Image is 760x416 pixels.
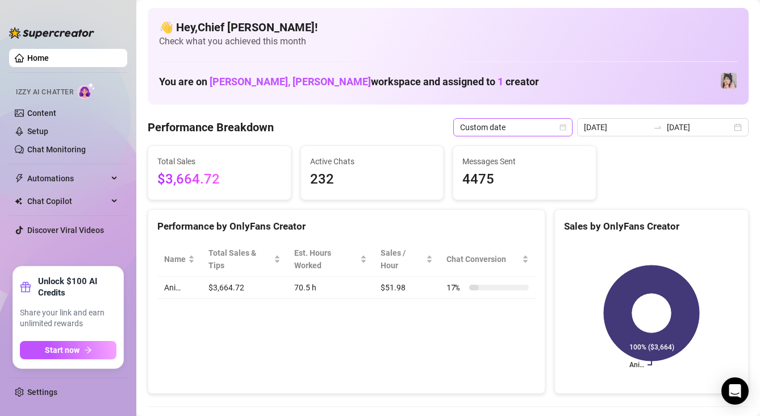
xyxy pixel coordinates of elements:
[157,277,202,299] td: Ani…
[27,53,49,63] a: Home
[498,76,503,88] span: 1
[27,192,108,210] span: Chat Copilot
[202,242,287,277] th: Total Sales & Tips
[721,377,749,405] div: Open Intercom Messenger
[374,277,440,299] td: $51.98
[148,119,274,135] h4: Performance Breakdown
[84,346,92,354] span: arrow-right
[653,123,662,132] span: to
[78,82,95,99] img: AI Chatter
[159,19,737,35] h4: 👋 Hey, Chief [PERSON_NAME] !
[20,281,31,293] span: gift
[310,169,435,190] span: 232
[310,155,435,168] span: Active Chats
[9,27,94,39] img: logo-BBDzfeDw.svg
[462,169,587,190] span: 4475
[157,219,536,234] div: Performance by OnlyFans Creator
[440,242,536,277] th: Chat Conversion
[27,145,86,154] a: Chat Monitoring
[157,169,282,190] span: $3,664.72
[157,155,282,168] span: Total Sales
[446,281,465,294] span: 17 %
[629,361,644,369] text: Ani…
[381,247,424,272] span: Sales / Hour
[374,242,440,277] th: Sales / Hour
[460,119,566,136] span: Custom date
[27,388,57,397] a: Settings
[20,307,116,330] span: Share your link and earn unlimited rewards
[27,169,108,188] span: Automations
[584,121,649,134] input: Start date
[157,242,202,277] th: Name
[294,247,358,272] div: Est. Hours Worked
[564,219,739,234] div: Sales by OnlyFans Creator
[667,121,732,134] input: End date
[159,35,737,48] span: Check what you achieved this month
[287,277,374,299] td: 70.5 h
[462,155,587,168] span: Messages Sent
[210,76,371,88] span: [PERSON_NAME], [PERSON_NAME]
[559,124,566,131] span: calendar
[27,109,56,118] a: Content
[16,87,73,98] span: Izzy AI Chatter
[721,73,737,89] img: Ani
[446,253,520,265] span: Chat Conversion
[653,123,662,132] span: swap-right
[15,174,24,183] span: thunderbolt
[15,197,22,205] img: Chat Copilot
[164,253,186,265] span: Name
[45,346,80,355] span: Start now
[27,226,104,235] a: Discover Viral Videos
[202,277,287,299] td: $3,664.72
[208,247,272,272] span: Total Sales & Tips
[159,76,539,88] h1: You are on workspace and assigned to creator
[20,341,116,359] button: Start nowarrow-right
[27,127,48,136] a: Setup
[38,276,116,298] strong: Unlock $100 AI Credits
